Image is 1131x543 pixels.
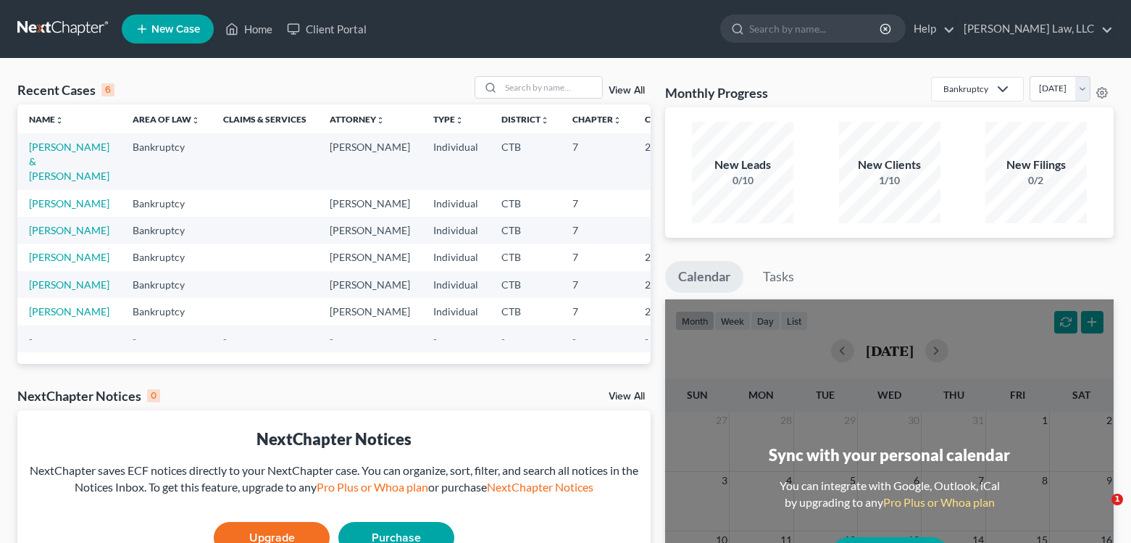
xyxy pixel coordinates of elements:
a: [PERSON_NAME] & [PERSON_NAME] [29,141,109,182]
div: New Clients [839,157,940,173]
div: 0 [147,389,160,402]
a: Tasks [750,261,807,293]
a: Area of Lawunfold_more [133,114,200,125]
div: 6 [101,83,114,96]
div: 0/2 [985,173,1087,188]
td: Individual [422,217,490,244]
td: Individual [422,271,490,298]
span: - [29,333,33,345]
a: [PERSON_NAME] Law, LLC [956,16,1113,42]
td: 25-20263 [633,298,703,325]
td: [PERSON_NAME] [318,133,422,189]
td: Individual [422,298,490,325]
a: Nameunfold_more [29,114,64,125]
td: CTB [490,298,561,325]
span: - [223,333,227,345]
a: Pro Plus or Whoa plan [883,495,995,509]
td: 7 [561,298,633,325]
h3: Monthly Progress [665,84,768,101]
span: - [501,333,505,345]
a: Home [218,16,280,42]
a: [PERSON_NAME] [29,197,109,210]
td: Bankruptcy [121,298,212,325]
th: Claims & Services [212,104,318,133]
a: Case Nounfold_more [645,114,691,125]
td: 7 [561,271,633,298]
div: NextChapter saves ECF notices directly to your NextChapter case. You can organize, sort, filter, ... [29,463,639,496]
span: - [433,333,437,345]
input: Search by name... [501,77,602,98]
td: 7 [561,190,633,217]
div: Bankruptcy [943,83,988,95]
div: Sync with your personal calendar [769,444,1010,466]
td: Bankruptcy [121,133,212,189]
i: unfold_more [613,116,622,125]
span: - [645,333,648,345]
div: 1/10 [839,173,940,188]
td: Bankruptcy [121,217,212,244]
span: - [133,333,136,345]
div: New Filings [985,157,1087,173]
td: [PERSON_NAME] [318,217,422,244]
td: Individual [422,190,490,217]
td: [PERSON_NAME] [318,271,422,298]
div: New Leads [692,157,793,173]
i: unfold_more [191,116,200,125]
td: [PERSON_NAME] [318,190,422,217]
td: CTB [490,244,561,271]
i: unfold_more [541,116,549,125]
td: Bankruptcy [121,271,212,298]
td: 25-30649 [633,244,703,271]
td: [PERSON_NAME] [318,244,422,271]
div: You can integrate with Google, Outlook, iCal by upgrading to any [774,478,1006,511]
td: CTB [490,271,561,298]
td: CTB [490,190,561,217]
div: Recent Cases [17,81,114,99]
div: NextChapter Notices [17,387,160,405]
a: View All [609,391,645,402]
span: - [330,333,333,345]
a: Calendar [665,261,743,293]
a: Typeunfold_more [433,114,464,125]
td: Bankruptcy [121,190,212,217]
i: unfold_more [376,116,385,125]
div: NextChapter Notices [29,428,639,450]
td: Bankruptcy [121,244,212,271]
a: Pro Plus or Whoa plan [317,480,428,494]
td: 7 [561,133,633,189]
i: unfold_more [55,116,64,125]
a: Client Portal [280,16,374,42]
td: 25-30780 [633,133,703,189]
td: Individual [422,133,490,189]
i: unfold_more [455,116,464,125]
td: 25-30327 [633,271,703,298]
a: [PERSON_NAME] [29,305,109,318]
td: CTB [490,133,561,189]
span: New Case [151,24,200,35]
iframe: Intercom live chat [1082,494,1117,529]
a: NextChapter Notices [487,480,593,494]
a: Attorneyunfold_more [330,114,385,125]
a: [PERSON_NAME] [29,224,109,236]
td: 7 [561,217,633,244]
span: - [572,333,576,345]
td: 7 [561,244,633,271]
a: Chapterunfold_more [572,114,622,125]
a: [PERSON_NAME] [29,278,109,291]
a: [PERSON_NAME] [29,251,109,263]
div: 0/10 [692,173,793,188]
span: 1 [1111,494,1123,505]
a: View All [609,86,645,96]
input: Search by name... [749,15,882,42]
td: Individual [422,244,490,271]
a: Help [906,16,955,42]
a: Districtunfold_more [501,114,549,125]
td: [PERSON_NAME] [318,298,422,325]
td: CTB [490,217,561,244]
